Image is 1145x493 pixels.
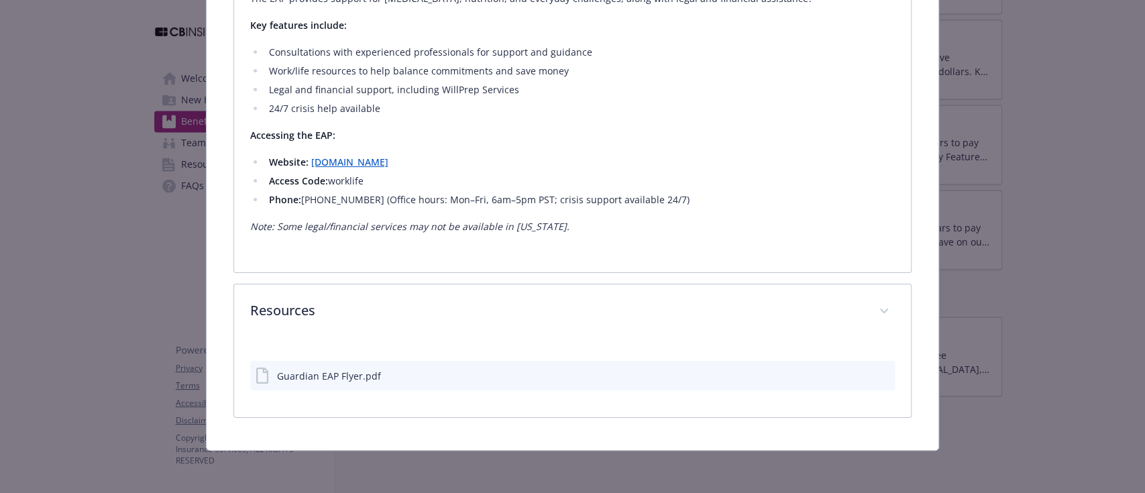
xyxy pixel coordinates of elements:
strong: Accessing the EAP: [250,129,335,142]
strong: Website: [269,156,309,168]
a: [DOMAIN_NAME] [311,156,388,168]
li: worklife [265,173,894,189]
li: Consultations with experienced professionals for support and guidance [265,44,894,60]
div: Resources [234,284,910,339]
strong: Phone: [269,193,301,206]
li: Legal and financial support, including WillPrep Services [265,82,894,98]
li: [PHONE_NUMBER] (Office hours: Mon–Fri, 6am–5pm PST; crisis support available 24/7) [265,192,894,208]
strong: Key features include: [250,19,347,32]
button: preview file [877,369,889,383]
li: Work/life resources to help balance commitments and save money [265,63,894,79]
li: 24/7 crisis help available [265,101,894,117]
div: Guardian EAP Flyer.pdf [277,369,381,383]
div: Resources [234,339,910,417]
p: Resources [250,300,862,321]
strong: Access Code: [269,174,328,187]
em: Note: Some legal/financial services may not be available in [US_STATE]. [250,220,569,233]
button: download file [856,369,867,383]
